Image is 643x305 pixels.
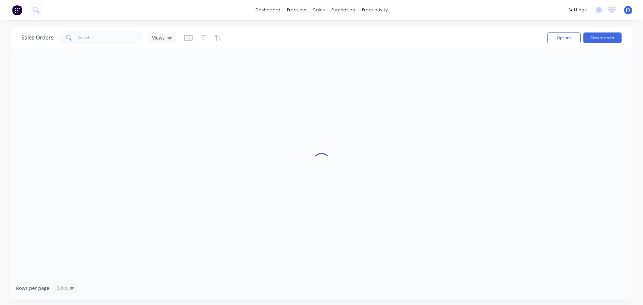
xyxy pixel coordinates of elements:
img: Factory [12,5,22,15]
div: purchasing [328,5,359,15]
div: Select... [57,285,74,291]
h1: Sales Orders [21,34,54,41]
span: JD [626,7,630,13]
div: productivity [359,5,391,15]
div: settings [565,5,590,15]
div: sales [310,5,328,15]
input: Search... [78,31,143,45]
div: products [284,5,310,15]
a: dashboard [252,5,284,15]
button: Options [547,32,581,43]
span: Rows per page [16,285,49,292]
span: Views [152,34,165,41]
button: Create order [583,32,622,43]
